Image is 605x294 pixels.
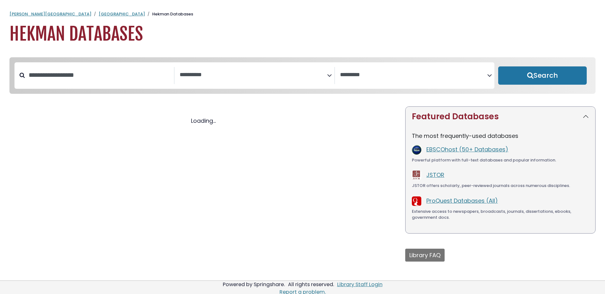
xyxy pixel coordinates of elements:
a: Library Staff Login [337,281,383,288]
a: [PERSON_NAME][GEOGRAPHIC_DATA] [9,11,91,17]
div: Loading... [9,116,398,125]
div: Extensive access to newspapers, broadcasts, journals, dissertations, ebooks, government docs. [412,208,589,221]
li: Hekman Databases [145,11,193,17]
a: JSTOR [426,171,444,179]
div: All rights reserved. [287,281,335,288]
textarea: Search [340,72,487,78]
nav: Search filters [9,57,596,94]
button: Submit for Search Results [498,66,587,85]
div: Powered by Springshare. [222,281,286,288]
p: The most frequently-used databases [412,132,589,140]
button: Library FAQ [405,249,445,262]
h1: Hekman Databases [9,24,596,45]
div: Powerful platform with full-text databases and popular information. [412,157,589,163]
nav: breadcrumb [9,11,596,17]
button: Featured Databases [406,107,595,127]
a: EBSCOhost (50+ Databases) [426,145,508,153]
div: JSTOR offers scholarly, peer-reviewed journals across numerous disciplines. [412,183,589,189]
a: ProQuest Databases (All) [426,197,498,205]
a: [GEOGRAPHIC_DATA] [99,11,145,17]
input: Search database by title or keyword [25,70,174,80]
textarea: Search [180,72,327,78]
